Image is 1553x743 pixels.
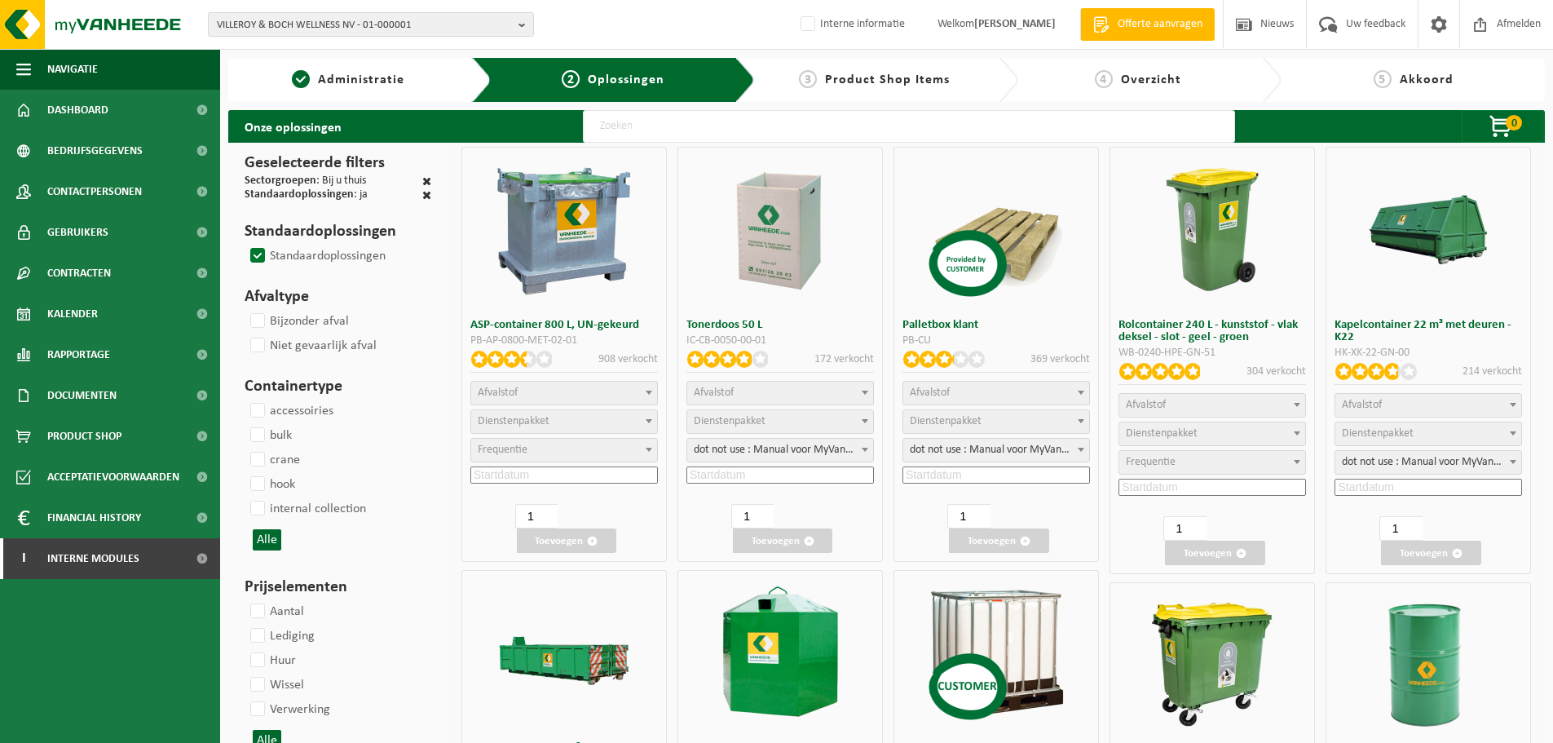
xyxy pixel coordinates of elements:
[47,49,98,90] span: Navigatie
[217,13,512,38] span: VILLEROY & BOCH WELLNESS NV - 01-000001
[910,415,982,427] span: Dienstenpakket
[247,423,292,448] label: bulk
[1165,541,1264,565] button: Toevoegen
[47,294,98,334] span: Kalender
[686,467,874,484] input: Startdatum
[686,319,874,331] h3: Tonerdoos 50 L
[495,160,633,299] img: PB-AP-0800-MET-02-01
[947,504,990,529] input: 1
[247,448,300,472] label: crane
[247,399,333,423] label: accessoiries
[47,457,179,498] span: Acceptatievoorwaarden
[16,538,31,579] span: I
[47,90,108,130] span: Dashboard
[588,73,664,86] span: Oplossingen
[245,175,366,189] div: : Bij u thuis
[694,387,734,399] span: Afvalstof
[1026,70,1249,90] a: 4Overzicht
[686,438,874,462] span: dot not use : Manual voor MyVanheede
[504,70,722,90] a: 2Oplossingen
[711,583,849,722] img: CR-BU-1C-4000-MET-03
[1118,479,1306,496] input: Startdatum
[1463,363,1522,380] p: 214 verkocht
[47,334,110,375] span: Rapportage
[478,415,549,427] span: Dienstenpakket
[245,151,431,175] h3: Geselecteerde filters
[1080,8,1215,41] a: Offerte aanvragen
[247,697,330,722] label: Verwerking
[292,70,310,88] span: 1
[245,575,431,599] h3: Prijselementen
[245,175,316,187] span: Sectorgroepen
[763,70,986,90] a: 3Product Shop Items
[47,212,108,253] span: Gebruikers
[236,70,459,90] a: 1Administratie
[1342,399,1382,411] span: Afvalstof
[470,319,658,331] h3: ASP-container 800 L, UN-gekeurd
[1290,70,1537,90] a: 5Akkoord
[1381,541,1480,565] button: Toevoegen
[47,538,139,579] span: Interne modules
[247,599,304,624] label: Aantal
[245,374,431,399] h3: Containertype
[1400,73,1454,86] span: Akkoord
[478,444,527,456] span: Frequentie
[974,18,1056,30] strong: [PERSON_NAME]
[228,110,358,143] h2: Onze oplossingen
[318,73,404,86] span: Administratie
[47,130,143,171] span: Bedrijfsgegevens
[470,467,658,484] input: Startdatum
[910,387,950,399] span: Afvalstof
[711,160,849,299] img: IC-CB-0050-00-01
[515,504,558,529] input: 1
[825,73,950,86] span: Product Shop Items
[478,387,518,399] span: Afvalstof
[470,335,658,347] div: PB-AP-0800-MET-02-01
[1030,351,1090,368] p: 369 verkocht
[1143,595,1282,734] img: WB-0770-HPE-GN-51
[47,416,121,457] span: Product Shop
[733,529,832,553] button: Toevoegen
[1379,516,1422,541] input: 1
[949,529,1048,553] button: Toevoegen
[902,467,1090,484] input: Startdatum
[1359,595,1498,734] img: LP-LD-00200-MET-21
[1126,399,1166,411] span: Afvalstof
[1095,70,1113,88] span: 4
[1335,450,1522,475] span: dot not use : Manual voor MyVanheede
[247,497,366,521] label: internal collection
[902,335,1090,347] div: PB-CU
[1335,319,1522,343] h3: Kapelcontainer 22 m³ met deuren - K22
[1163,516,1206,541] input: 1
[47,375,117,416] span: Documenten
[1126,427,1198,440] span: Dienstenpakket
[1506,115,1522,130] span: 0
[247,472,295,497] label: hook
[687,439,873,462] span: dot not use : Manual voor MyVanheede
[247,673,304,697] label: Wissel
[247,334,377,358] label: Niet gevaarlijk afval
[247,309,349,334] label: Bijzonder afval
[47,253,111,294] span: Contracten
[208,12,534,37] button: VILLEROY & BOCH WELLNESS NV - 01-000001
[1114,16,1207,33] span: Offerte aanvragen
[903,439,1089,462] span: dot not use : Manual voor MyVanheede
[731,504,774,529] input: 1
[517,529,616,553] button: Toevoegen
[1462,110,1543,143] button: 0
[495,618,633,688] img: HK-XC-10-GN-00
[1121,73,1181,86] span: Overzicht
[927,583,1065,722] img: PB-IC-CU
[247,624,315,648] label: Lediging
[1374,70,1392,88] span: 5
[1118,319,1306,343] h3: Rolcontainer 240 L - kunststof - vlak deksel - slot - geel - groen
[797,12,905,37] label: Interne informatie
[47,171,142,212] span: Contactpersonen
[902,438,1090,462] span: dot not use : Manual voor MyVanheede
[247,648,296,673] label: Huur
[902,319,1090,331] h3: Palletbox klant
[814,351,874,368] p: 172 verkocht
[1359,195,1498,264] img: HK-XK-22-GN-00
[927,160,1065,299] img: PB-CU
[583,110,1235,143] input: Zoeken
